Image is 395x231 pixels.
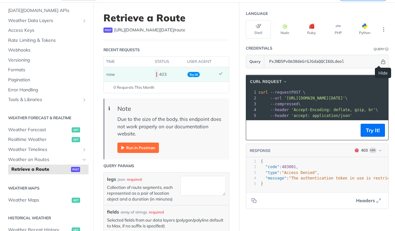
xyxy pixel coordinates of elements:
[104,57,152,67] th: time
[261,181,263,186] span: }
[246,170,256,176] div: 3
[270,96,282,100] span: --url
[108,105,110,112] span: ℹ
[261,165,298,169] span: : ,
[250,79,281,85] span: cURL Request
[5,45,89,55] a: Webhooks
[103,163,134,169] div: Query Params
[355,148,359,152] span: 403
[72,137,80,142] span: get
[356,197,375,204] span: Headers
[103,47,140,53] div: Recent Requests
[8,87,87,93] span: Error Handling
[5,26,89,35] a: Access Keys
[385,48,389,51] i: Information
[5,95,89,105] a: Tools & LibrariesShow subpages for Tools & Libraries
[258,90,305,95] span: POST \
[72,198,80,203] span: get
[249,59,261,64] span: Query
[352,147,385,154] button: 403403Log
[5,6,89,16] a: [DATE][DOMAIN_NAME] APIs
[246,107,257,113] div: 4
[379,25,389,34] button: More Languages
[5,195,89,205] a: Weather Mapsget
[249,125,258,135] button: Copy to clipboard
[5,155,89,165] a: Weather on RoutesHide subpages for Weather on Routes
[152,57,185,67] th: status
[265,170,279,175] span: "type"
[369,148,377,153] span: Log
[107,217,226,229] p: Selected fields from our data layers (polygon/polyline default to Max, if no suffix is specified)
[71,167,80,172] span: post
[246,181,256,187] div: 5
[270,113,289,118] span: --header
[246,11,268,17] div: Language
[5,65,89,75] a: Formats
[8,146,80,153] span: Weather Timelines
[107,209,119,215] span: fields
[8,165,89,174] a: Retrieve a Routepost
[114,85,154,90] span: 0 Requests This Month
[155,69,182,80] div: 403
[117,143,159,153] img: Run in Postman
[352,20,377,39] button: Python
[265,176,286,180] span: "message"
[272,20,297,39] button: Node
[5,215,89,221] h2: Historical Weather
[8,7,87,14] span: [DATE][DOMAIN_NAME] APIs
[103,28,113,33] span: post
[266,55,380,68] input: apikey
[127,177,142,182] div: required
[246,89,257,95] div: 1
[270,90,291,95] span: --request
[5,85,89,95] a: Error Handling
[8,57,87,64] span: Versioning
[117,116,223,138] p: Due to the size of the body, this endpoint does not work properly on our documentation website.
[261,159,263,164] span: {
[5,135,89,144] a: Realtime Weatherget
[361,147,368,153] div: 403
[5,115,89,121] h2: Weather Forecast & realtime
[117,105,223,112] div: Note
[8,77,87,83] span: Pagination
[149,209,164,215] div: required
[291,108,376,112] span: 'Accept-Encoding: deflate, gzip, br'
[246,113,257,119] div: 5
[117,144,159,150] a: Expand image
[249,147,271,154] button: RESPONSE
[107,176,116,183] label: legs
[299,20,324,39] button: Ruby
[118,177,125,182] div: json
[381,27,387,32] svg: More ellipsis
[258,102,301,106] span: \
[107,184,177,202] p: Collection of route segments, each represented as a pair of location object and a duration (in mi...
[246,55,264,68] button: Query
[11,166,69,173] span: Retrieve a Route
[258,108,378,112] span: \
[246,159,256,164] div: 1
[326,20,351,39] button: PHP
[282,170,317,175] span: "Access Denied"
[284,96,345,100] span: '[URL][DOMAIN_NAME][DATE]'
[8,17,80,24] span: Weather Data Layers
[5,36,89,45] a: Rate Limiting & Tokens
[103,12,229,24] h1: Retrieve a Route
[5,145,89,155] a: Weather TimelinesShow subpages for Weather Timelines
[8,37,87,44] span: Rate Limiting & Tokens
[8,97,80,103] span: Tools & Libraries
[82,147,87,152] button: Show subpages for Weather Timelines
[246,164,256,170] div: 2
[282,165,296,169] span: 403001
[82,18,87,23] button: Show subpages for Weather Data Layers
[8,136,70,143] span: Realtime Weather
[258,90,268,95] span: curl
[248,78,290,85] button: cURL Request
[270,102,298,106] span: --compressed
[5,185,89,191] h2: Weather Maps
[156,72,157,77] span: 403
[361,124,385,137] button: Try It!
[246,45,272,51] div: Credentials
[246,101,257,107] div: 3
[249,196,258,205] button: Copy to clipboard
[246,20,271,39] button: Shell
